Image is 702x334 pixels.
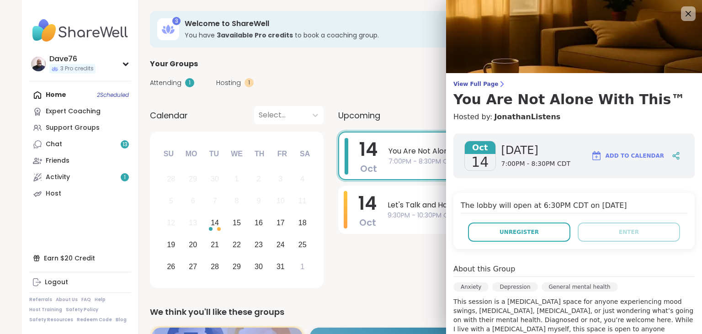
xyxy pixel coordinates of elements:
[233,260,241,273] div: 29
[578,223,680,242] button: Enter
[81,297,91,303] a: FAQ
[205,213,225,233] div: Choose Tuesday, October 14th, 2025
[29,153,131,169] a: Friends
[249,257,269,276] div: Choose Thursday, October 30th, 2025
[249,213,269,233] div: Choose Thursday, October 16th, 2025
[255,217,263,229] div: 16
[29,317,73,323] a: Safety Resources
[292,213,312,233] div: Choose Saturday, October 18th, 2025
[189,173,197,185] div: 29
[277,260,285,273] div: 31
[292,235,312,254] div: Choose Saturday, October 25th, 2025
[453,80,695,108] a: View Full PageYou Are Not Alone With This™
[388,211,653,220] span: 9:30PM - 10:30PM CDT
[298,217,307,229] div: 18
[46,173,70,182] div: Activity
[453,264,515,275] h4: About this Group
[160,168,313,277] div: month 2025-10
[272,144,292,164] div: Fr
[150,58,198,69] span: Your Groups
[183,213,203,233] div: Not available Monday, October 13th, 2025
[453,91,695,108] h3: You Are Not Alone With This™
[235,173,239,185] div: 1
[468,223,570,242] button: Unregister
[619,228,639,236] span: Enter
[492,282,537,292] div: Depression
[46,107,101,116] div: Expert Coaching
[542,282,618,292] div: General mental health
[29,274,131,291] a: Logout
[205,170,225,189] div: Not available Tuesday, September 30th, 2025
[388,200,653,211] span: Let's Talk and Have Good Vibes
[150,306,669,318] div: We think you'll like these groups
[227,257,247,276] div: Choose Wednesday, October 29th, 2025
[358,191,377,216] span: 14
[216,78,241,88] span: Hosting
[167,173,175,185] div: 28
[453,111,695,122] h4: Hosted by:
[191,195,195,207] div: 6
[249,170,269,189] div: Not available Thursday, October 2nd, 2025
[205,257,225,276] div: Choose Tuesday, October 28th, 2025
[183,257,203,276] div: Choose Monday, October 27th, 2025
[29,103,131,120] a: Expert Coaching
[453,282,489,292] div: Anxiety
[167,260,175,273] div: 26
[461,200,687,213] h4: The lobby will open at 6:30PM CDT on [DATE]
[161,235,181,254] div: Choose Sunday, October 19th, 2025
[183,235,203,254] div: Choose Monday, October 20th, 2025
[49,54,96,64] div: Dave76
[300,173,304,185] div: 4
[29,15,131,47] img: ShareWell Nav Logo
[95,297,106,303] a: Help
[271,170,290,189] div: Not available Friday, October 3rd, 2025
[29,136,131,153] a: Chat13
[29,250,131,266] div: Earn $20 Credit
[116,317,127,323] a: Blog
[606,152,664,160] span: Add to Calendar
[388,146,652,157] span: You Are Not Alone With This™
[249,235,269,254] div: Choose Thursday, October 23rd, 2025
[46,189,61,198] div: Host
[150,78,181,88] span: Attending
[161,257,181,276] div: Choose Sunday, October 26th, 2025
[235,195,239,207] div: 8
[388,157,652,166] span: 7:00PM - 8:30PM CDT
[167,217,175,229] div: 12
[46,140,62,149] div: Chat
[161,213,181,233] div: Not available Sunday, October 12th, 2025
[29,297,52,303] a: Referrals
[271,257,290,276] div: Choose Friday, October 31st, 2025
[277,239,285,251] div: 24
[211,239,219,251] div: 21
[295,144,315,164] div: Sa
[587,145,668,167] button: Add to Calendar
[227,170,247,189] div: Not available Wednesday, October 1st, 2025
[360,162,377,175] span: Oct
[185,78,194,87] div: 1
[298,195,307,207] div: 11
[122,141,128,148] span: 13
[45,278,68,287] div: Logout
[227,144,247,164] div: We
[250,144,270,164] div: Th
[46,123,100,133] div: Support Groups
[46,156,69,165] div: Friends
[233,217,241,229] div: 15
[271,191,290,211] div: Not available Friday, October 10th, 2025
[161,191,181,211] div: Not available Sunday, October 5th, 2025
[189,260,197,273] div: 27
[150,109,188,122] span: Calendar
[213,195,217,207] div: 7
[167,239,175,251] div: 19
[189,217,197,229] div: 13
[31,57,46,71] img: Dave76
[271,213,290,233] div: Choose Friday, October 17th, 2025
[278,173,282,185] div: 3
[29,186,131,202] a: Host
[501,143,570,158] span: [DATE]
[211,173,219,185] div: 30
[500,228,539,236] span: Unregister
[292,191,312,211] div: Not available Saturday, October 11th, 2025
[292,257,312,276] div: Choose Saturday, November 1st, 2025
